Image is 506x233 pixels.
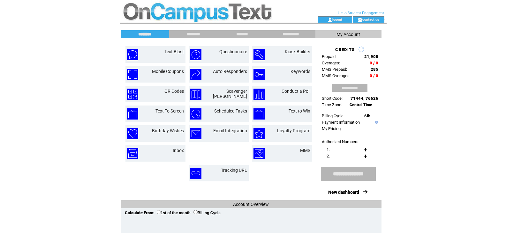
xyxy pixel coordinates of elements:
[190,128,201,139] img: email-integration.png
[152,128,184,133] a: Birthday Wishes
[364,113,370,118] span: 6th
[322,73,351,78] span: MMS Overages:
[327,147,330,152] span: 1.
[285,49,310,54] a: Kiosk Builder
[291,69,310,74] a: Keywords
[190,108,201,120] img: scheduled-tasks.png
[370,73,378,78] span: 0 / 0
[289,108,310,113] a: Text to Win
[221,168,247,173] a: Tracking URL
[327,154,330,158] span: 2.
[371,67,378,72] span: 285
[253,128,265,139] img: loyalty-program.png
[127,148,138,159] img: inbox.png
[335,47,355,52] span: CREDITS
[322,113,344,118] span: Billing Cycle:
[322,102,342,107] span: Time Zone:
[253,108,265,120] img: text-to-win.png
[193,210,198,214] input: Billing Cycle
[362,17,379,21] a: contact us
[219,49,247,54] a: Questionnaire
[370,61,378,65] span: 0 / 0
[253,148,265,159] img: mms.png
[213,89,247,99] a: Scavenger [PERSON_NAME]
[127,69,138,80] img: mobile-coupons.png
[332,17,342,21] a: logout
[213,69,247,74] a: Auto Responders
[322,67,347,72] span: MMS Prepaid:
[164,49,184,54] a: Text Blast
[127,89,138,100] img: qr-codes.png
[322,54,336,59] span: Prepaid:
[322,96,343,101] span: Short Code:
[127,49,138,60] img: text-blast.png
[374,121,378,124] img: help.gif
[157,210,161,214] input: 1st of the month
[253,49,265,60] img: kiosk-builder.png
[322,61,340,65] span: Overages:
[155,108,184,113] a: Text To Screen
[127,128,138,139] img: birthday-wishes.png
[322,126,341,131] a: My Pricing
[336,32,360,37] span: My Account
[351,96,378,101] span: 71444, 76626
[190,168,201,179] img: tracking-url.png
[328,17,332,22] img: account_icon.gif
[190,69,201,80] img: auto-responders.png
[253,69,265,80] img: keywords.png
[125,210,155,215] span: Calculate From:
[322,139,359,144] span: Authorized Numbers:
[322,120,360,125] a: Payment Information
[233,202,269,207] span: Account Overview
[152,69,184,74] a: Mobile Coupons
[214,108,247,113] a: Scheduled Tasks
[282,89,310,94] a: Conduct a Poll
[328,190,359,195] a: New dashboard
[127,108,138,120] img: text-to-screen.png
[190,89,201,100] img: scavenger-hunt.png
[190,49,201,60] img: questionnaire.png
[358,17,362,22] img: contact_us_icon.gif
[338,11,384,15] span: Hello Student Engagement
[253,89,265,100] img: conduct-a-poll.png
[193,211,221,215] label: Billing Cycle
[277,128,310,133] a: Loyalty Program
[364,54,378,59] span: 21,905
[213,128,247,133] a: Email Integration
[173,148,184,153] a: Inbox
[300,148,310,153] a: MMS
[350,103,372,107] span: Central Time
[164,89,184,94] a: QR Codes
[157,211,191,215] label: 1st of the month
